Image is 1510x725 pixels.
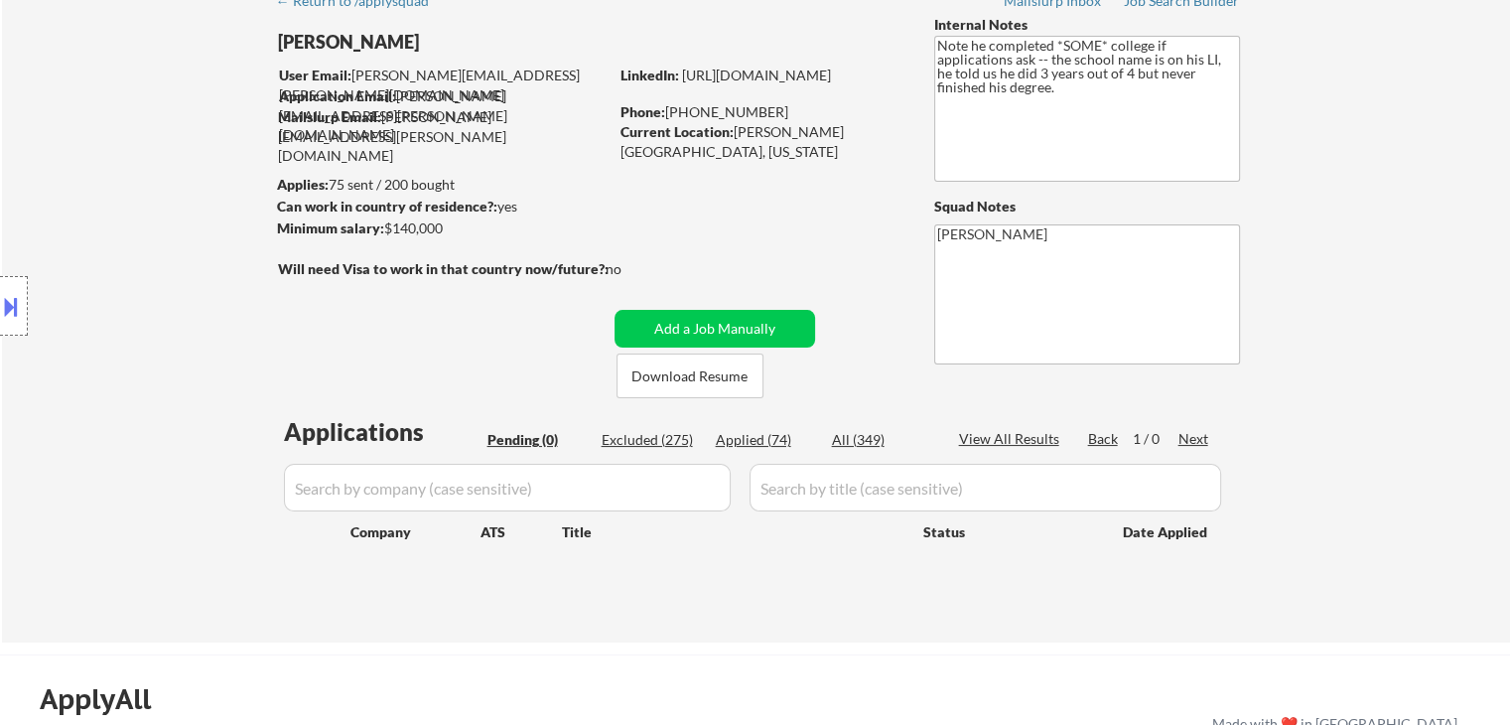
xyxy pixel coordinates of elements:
[1178,429,1210,449] div: Next
[1123,522,1210,542] div: Date Applied
[602,430,701,450] div: Excluded (275)
[923,513,1094,549] div: Status
[279,86,608,145] div: [PERSON_NAME][EMAIL_ADDRESS][PERSON_NAME][DOMAIN_NAME]
[562,522,904,542] div: Title
[279,66,608,104] div: [PERSON_NAME][EMAIL_ADDRESS][PERSON_NAME][DOMAIN_NAME]
[617,354,763,398] button: Download Resume
[934,15,1240,35] div: Internal Notes
[832,430,931,450] div: All (349)
[278,260,609,277] strong: Will need Visa to work in that country now/future?:
[620,122,901,161] div: [PERSON_NAME][GEOGRAPHIC_DATA], [US_STATE]
[279,87,396,104] strong: Application Email:
[279,67,351,83] strong: User Email:
[1088,429,1120,449] div: Back
[682,67,831,83] a: [URL][DOMAIN_NAME]
[487,430,587,450] div: Pending (0)
[620,123,734,140] strong: Current Location:
[284,420,480,444] div: Applications
[277,198,497,215] strong: Can work in country of residence?:
[277,175,608,195] div: 75 sent / 200 bought
[606,259,662,279] div: no
[716,430,815,450] div: Applied (74)
[620,67,679,83] strong: LinkedIn:
[277,197,602,217] div: yes
[277,218,608,238] div: $140,000
[350,522,480,542] div: Company
[278,107,608,166] div: [PERSON_NAME][EMAIL_ADDRESS][PERSON_NAME][DOMAIN_NAME]
[480,522,562,542] div: ATS
[750,464,1221,511] input: Search by title (case sensitive)
[278,108,381,125] strong: Mailslurp Email:
[1133,429,1178,449] div: 1 / 0
[615,310,815,348] button: Add a Job Manually
[934,197,1240,217] div: Squad Notes
[40,682,174,716] div: ApplyAll
[278,30,686,55] div: [PERSON_NAME]
[620,103,665,120] strong: Phone:
[620,102,901,122] div: [PHONE_NUMBER]
[284,464,731,511] input: Search by company (case sensitive)
[959,429,1065,449] div: View All Results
